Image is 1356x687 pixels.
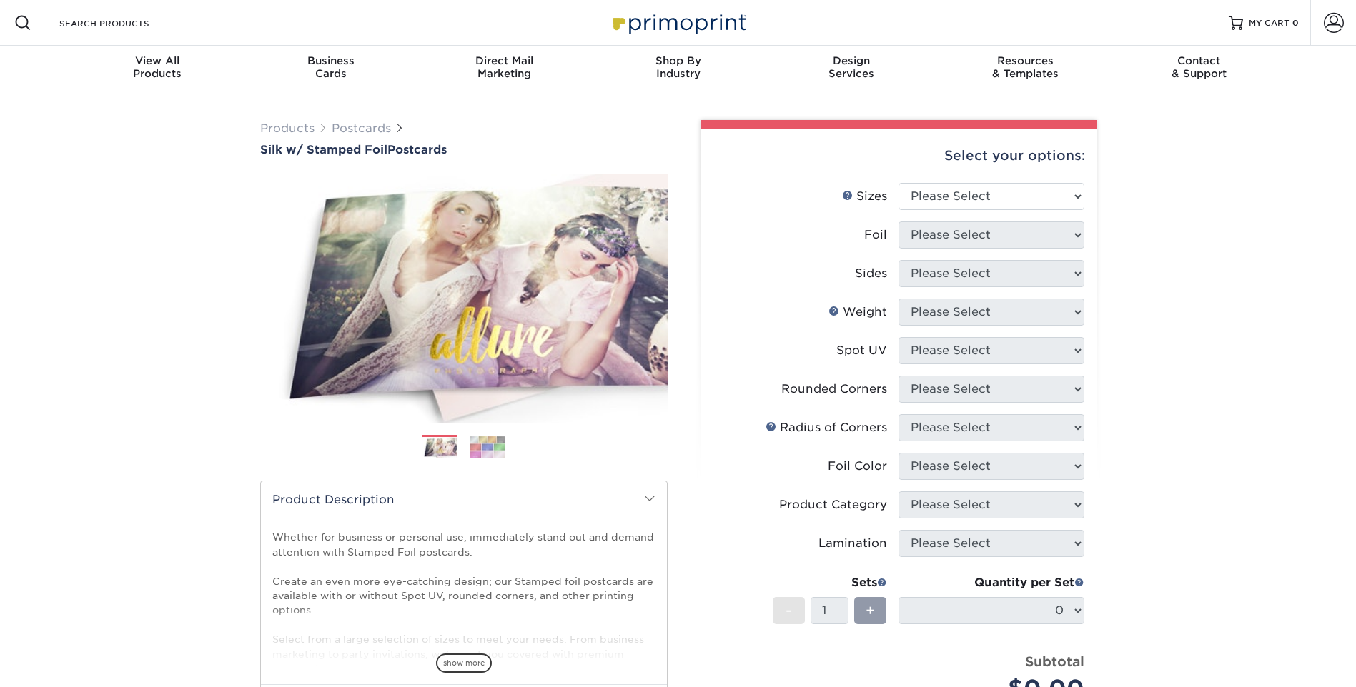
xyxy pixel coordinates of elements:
[244,54,417,80] div: Cards
[779,496,887,513] div: Product Category
[71,46,244,91] a: View AllProducts
[71,54,244,80] div: Products
[781,381,887,398] div: Rounded Corners
[260,158,668,439] img: Silk w/ Stamped Foil 01
[939,46,1112,91] a: Resources& Templates
[71,54,244,67] span: View All
[261,481,667,518] h2: Product Description
[436,653,492,673] span: show more
[1112,46,1286,91] a: Contact& Support
[417,54,591,80] div: Marketing
[939,54,1112,80] div: & Templates
[591,54,765,80] div: Industry
[786,600,792,621] span: -
[766,419,887,436] div: Radius of Corners
[828,304,887,321] div: Weight
[866,600,875,621] span: +
[939,54,1112,67] span: Resources
[855,265,887,282] div: Sides
[765,54,939,80] div: Services
[591,46,765,91] a: Shop ByIndustry
[773,574,887,591] div: Sets
[1112,54,1286,67] span: Contact
[332,121,391,135] a: Postcards
[58,14,197,31] input: SEARCH PRODUCTS.....
[244,46,417,91] a: BusinessCards
[1249,17,1290,29] span: MY CART
[842,188,887,205] div: Sizes
[260,143,387,156] span: Silk w/ Stamped Foil
[818,535,887,552] div: Lamination
[260,143,668,156] h1: Postcards
[422,436,457,461] img: Postcards 01
[1112,54,1286,80] div: & Support
[417,46,591,91] a: Direct MailMarketing
[607,7,750,38] img: Primoprint
[712,129,1085,183] div: Select your options:
[272,530,655,676] p: Whether for business or personal use, immediately stand out and demand attention with Stamped Foi...
[1292,18,1299,28] span: 0
[765,54,939,67] span: Design
[836,342,887,359] div: Spot UV
[470,436,505,458] img: Postcards 02
[1025,653,1084,669] strong: Subtotal
[864,226,887,244] div: Foil
[417,54,591,67] span: Direct Mail
[591,54,765,67] span: Shop By
[765,46,939,91] a: DesignServices
[899,574,1084,591] div: Quantity per Set
[244,54,417,67] span: Business
[260,121,315,135] a: Products
[260,143,668,156] a: Silk w/ Stamped FoilPostcards
[828,458,887,475] div: Foil Color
